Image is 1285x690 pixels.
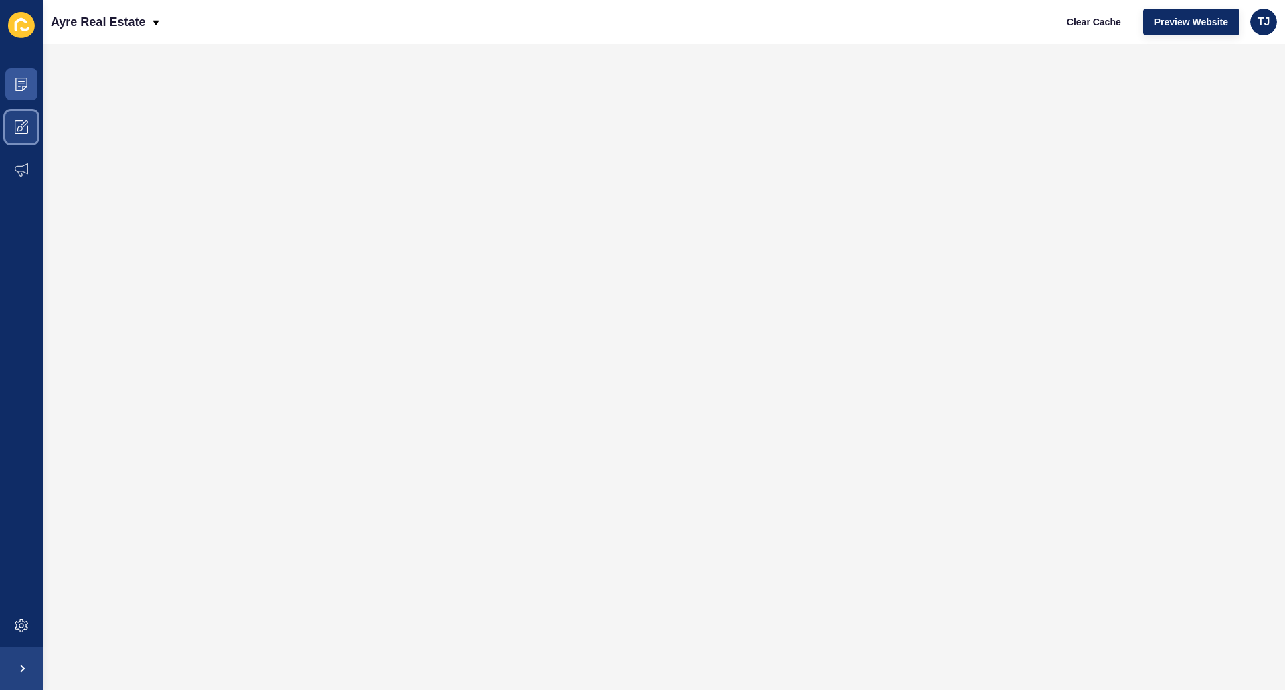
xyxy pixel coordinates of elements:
span: TJ [1258,15,1270,29]
button: Clear Cache [1055,9,1132,35]
span: Preview Website [1154,15,1228,29]
p: Ayre Real Estate [51,5,145,39]
button: Preview Website [1143,9,1239,35]
span: Clear Cache [1067,15,1121,29]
